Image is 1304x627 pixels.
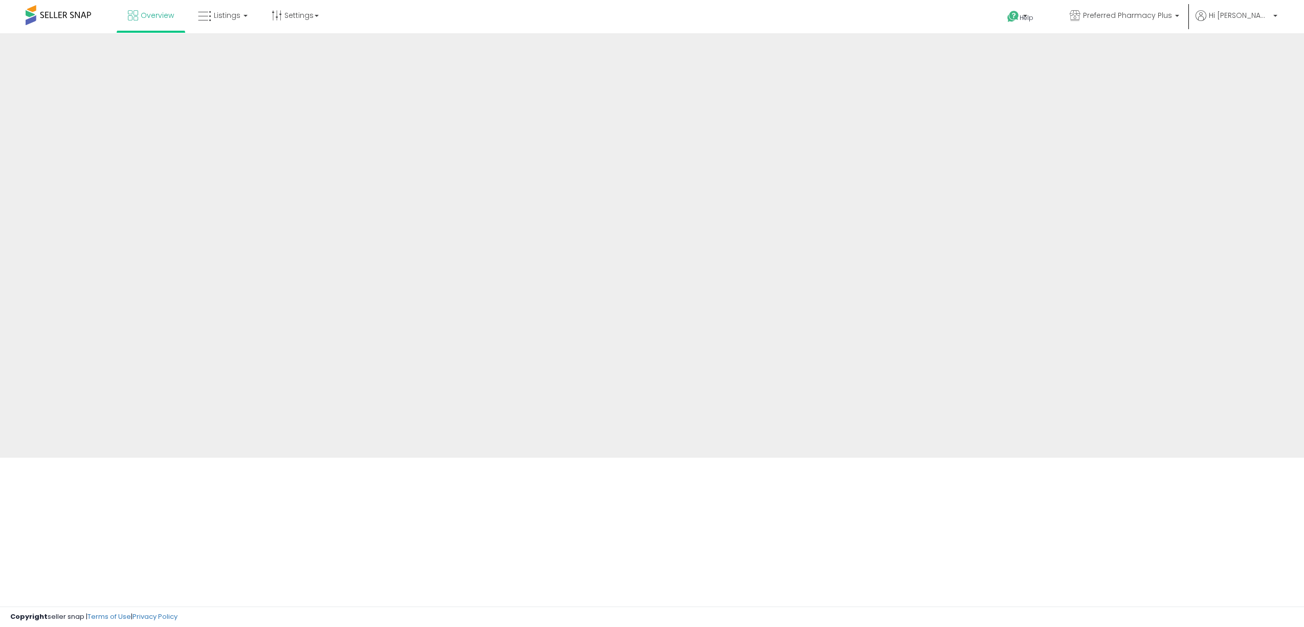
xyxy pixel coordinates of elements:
a: Help [999,3,1053,33]
a: Hi [PERSON_NAME] [1196,10,1277,33]
span: Help [1020,13,1033,22]
span: Listings [214,10,240,20]
span: Preferred Pharmacy Plus [1083,10,1172,20]
i: Get Help [1007,10,1020,23]
span: Hi [PERSON_NAME] [1209,10,1270,20]
span: Overview [141,10,174,20]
